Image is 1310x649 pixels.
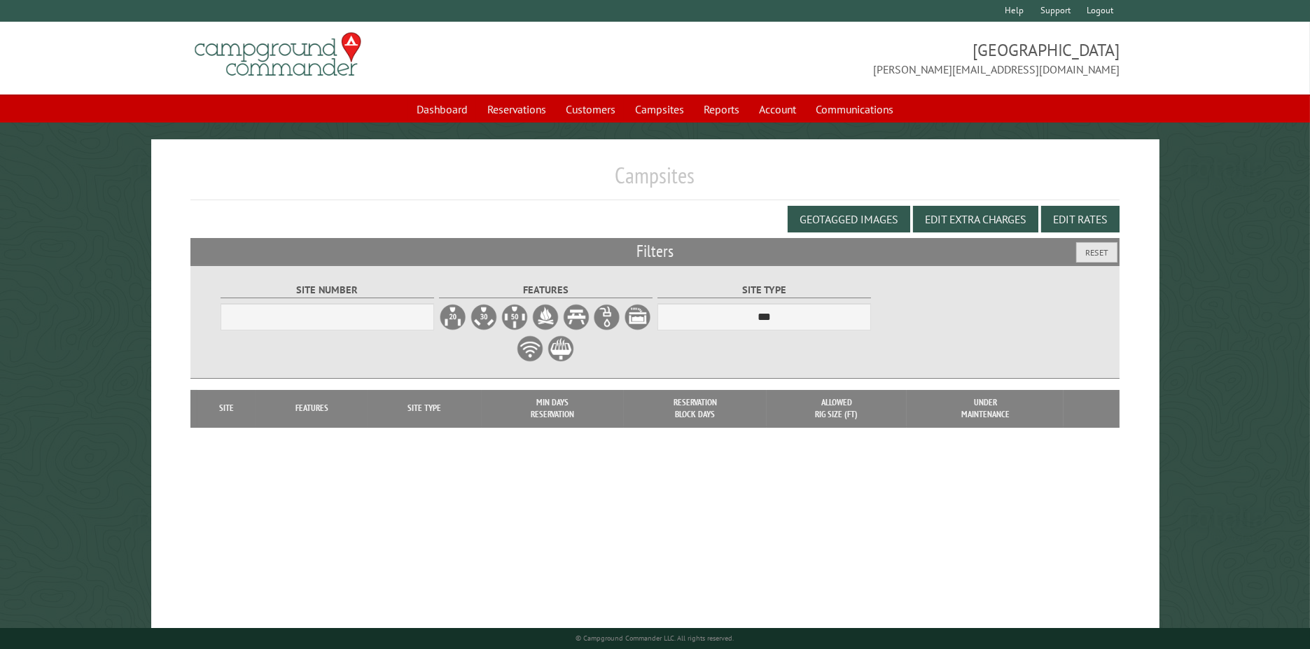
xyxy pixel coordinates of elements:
[190,238,1120,265] h2: Filters
[470,303,498,331] label: 30A Electrical Hookup
[624,390,767,427] th: Reservation Block Days
[788,206,910,232] button: Geotagged Images
[531,303,559,331] label: Firepit
[907,390,1064,427] th: Under Maintenance
[439,303,467,331] label: 20A Electrical Hookup
[1076,242,1117,263] button: Reset
[624,303,652,331] label: Sewer Hookup
[627,96,692,123] a: Campsites
[256,390,368,427] th: Features
[482,390,625,427] th: Min Days Reservation
[197,390,256,427] th: Site
[190,27,365,82] img: Campground Commander
[1041,206,1120,232] button: Edit Rates
[221,282,435,298] label: Site Number
[655,39,1120,78] span: [GEOGRAPHIC_DATA] [PERSON_NAME][EMAIL_ADDRESS][DOMAIN_NAME]
[657,282,872,298] label: Site Type
[767,390,907,427] th: Allowed Rig Size (ft)
[501,303,529,331] label: 50A Electrical Hookup
[593,303,621,331] label: Water Hookup
[913,206,1038,232] button: Edit Extra Charges
[190,162,1120,200] h1: Campsites
[547,335,575,363] label: Grill
[576,634,734,643] small: © Campground Commander LLC. All rights reserved.
[479,96,555,123] a: Reservations
[562,303,590,331] label: Picnic Table
[408,96,476,123] a: Dashboard
[557,96,624,123] a: Customers
[368,390,482,427] th: Site Type
[807,96,902,123] a: Communications
[695,96,748,123] a: Reports
[516,335,544,363] label: WiFi Service
[439,282,653,298] label: Features
[751,96,804,123] a: Account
